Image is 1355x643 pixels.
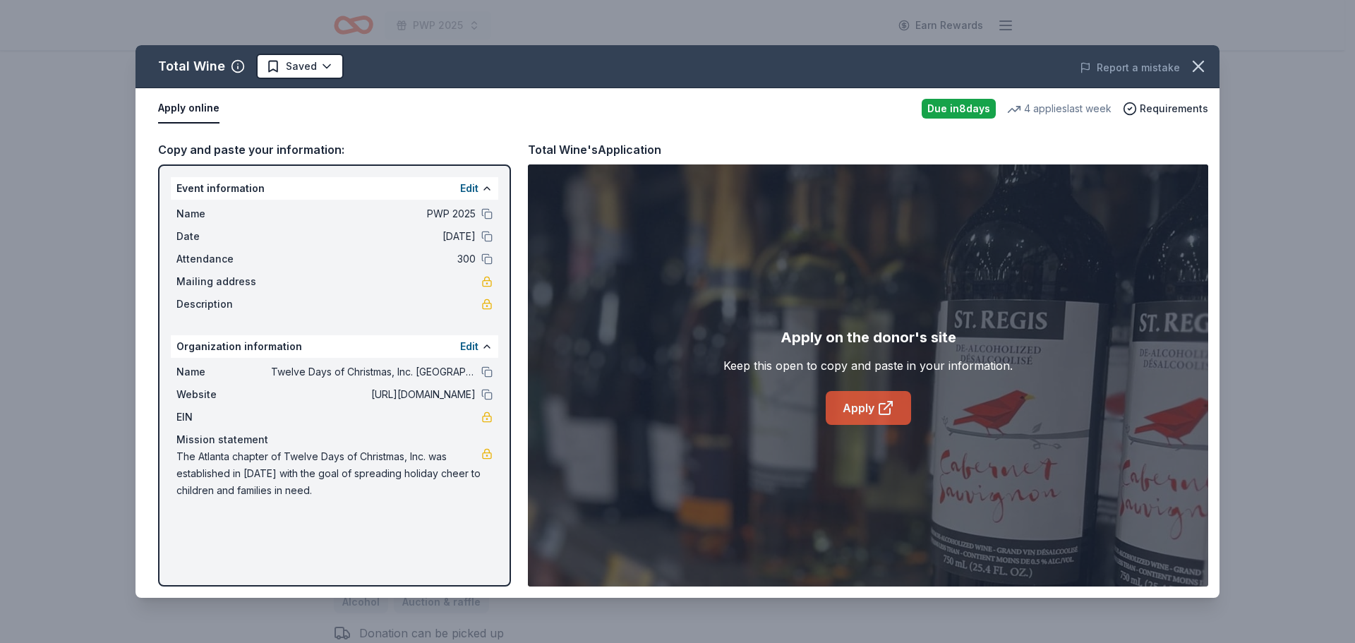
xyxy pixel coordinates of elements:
span: Twelve Days of Christmas, Inc. [GEOGRAPHIC_DATA] Chapter [271,363,476,380]
div: Total Wine [158,55,225,78]
div: Event information [171,177,498,200]
span: Description [176,296,271,313]
div: 4 applies last week [1007,100,1112,117]
div: Organization information [171,335,498,358]
div: Due in 8 days [922,99,996,119]
div: Mission statement [176,431,493,448]
button: Report a mistake [1080,59,1180,76]
button: Apply online [158,94,219,124]
span: The Atlanta chapter of Twelve Days of Christmas, Inc. was established in [DATE] with the goal of ... [176,448,481,499]
button: Edit [460,338,478,355]
span: Name [176,363,271,380]
div: Apply on the donor's site [781,326,956,349]
span: EIN [176,409,271,426]
span: Saved [286,58,317,75]
span: Mailing address [176,273,271,290]
button: Edit [460,180,478,197]
button: Requirements [1123,100,1208,117]
span: [DATE] [271,228,476,245]
span: Requirements [1140,100,1208,117]
span: Name [176,205,271,222]
span: Date [176,228,271,245]
span: 300 [271,251,476,268]
div: Copy and paste your information: [158,140,511,159]
span: Attendance [176,251,271,268]
a: Apply [826,391,911,425]
span: PWP 2025 [271,205,476,222]
div: Keep this open to copy and paste in your information. [723,357,1013,374]
span: [URL][DOMAIN_NAME] [271,386,476,403]
div: Total Wine's Application [528,140,661,159]
span: Website [176,386,271,403]
button: Saved [256,54,344,79]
